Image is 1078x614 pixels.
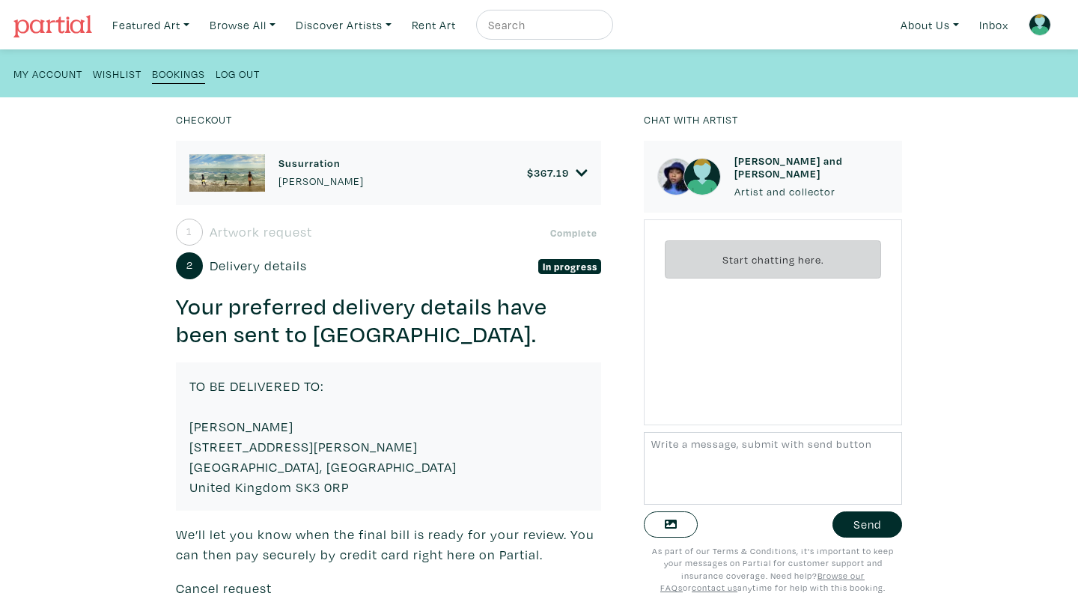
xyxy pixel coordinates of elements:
[152,63,205,84] a: Bookings
[278,156,364,189] a: Susurration [PERSON_NAME]
[289,10,398,40] a: Discover Artists
[176,524,601,565] p: We’ll let you know when the final bill is ready for your review. You can then pay securely by cre...
[176,293,601,350] h3: Your preferred delivery details have been sent to [GEOGRAPHIC_DATA].
[176,578,272,598] a: Cancel request
[657,158,695,195] img: phpThumb.php
[1029,13,1051,36] img: avatar.png
[210,255,307,276] span: Delivery details
[665,240,881,279] div: Start chatting here.
[487,16,599,34] input: Search
[106,10,196,40] a: Featured Art
[93,63,141,83] a: Wishlist
[972,10,1015,40] a: Inbox
[216,67,260,81] small: Log Out
[644,112,738,127] small: Chat with artist
[152,67,205,81] small: Bookings
[734,154,889,180] h6: [PERSON_NAME] and [PERSON_NAME]
[652,545,894,594] small: As part of our Terms & Conditions, it's important to keep your messages on Partial for customer s...
[203,10,282,40] a: Browse All
[278,173,364,189] p: [PERSON_NAME]
[527,166,569,179] h6: $
[216,63,260,83] a: Log Out
[538,259,601,274] span: In progress
[683,158,721,195] img: avatar.png
[176,362,601,511] div: TO BE DELIVERED TO: [PERSON_NAME] [STREET_ADDRESS][PERSON_NAME] [GEOGRAPHIC_DATA], [GEOGRAPHIC_DA...
[13,67,82,81] small: My Account
[527,166,588,180] a: $367.19
[176,580,272,597] u: Cancel request
[176,112,232,127] small: Checkout
[278,156,364,169] h6: Susurration
[189,154,265,192] img: phpThumb.php
[405,10,463,40] a: Rent Art
[894,10,966,40] a: About Us
[692,582,737,593] a: contact us
[660,570,865,594] a: Browse our FAQs
[93,67,141,81] small: Wishlist
[832,511,902,538] button: Send
[734,183,889,200] p: Artist and collector
[534,165,569,180] span: 367.19
[13,63,82,83] a: My Account
[546,225,601,240] span: Complete
[186,260,193,270] small: 2
[186,226,192,237] small: 1
[210,222,312,242] span: Artwork request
